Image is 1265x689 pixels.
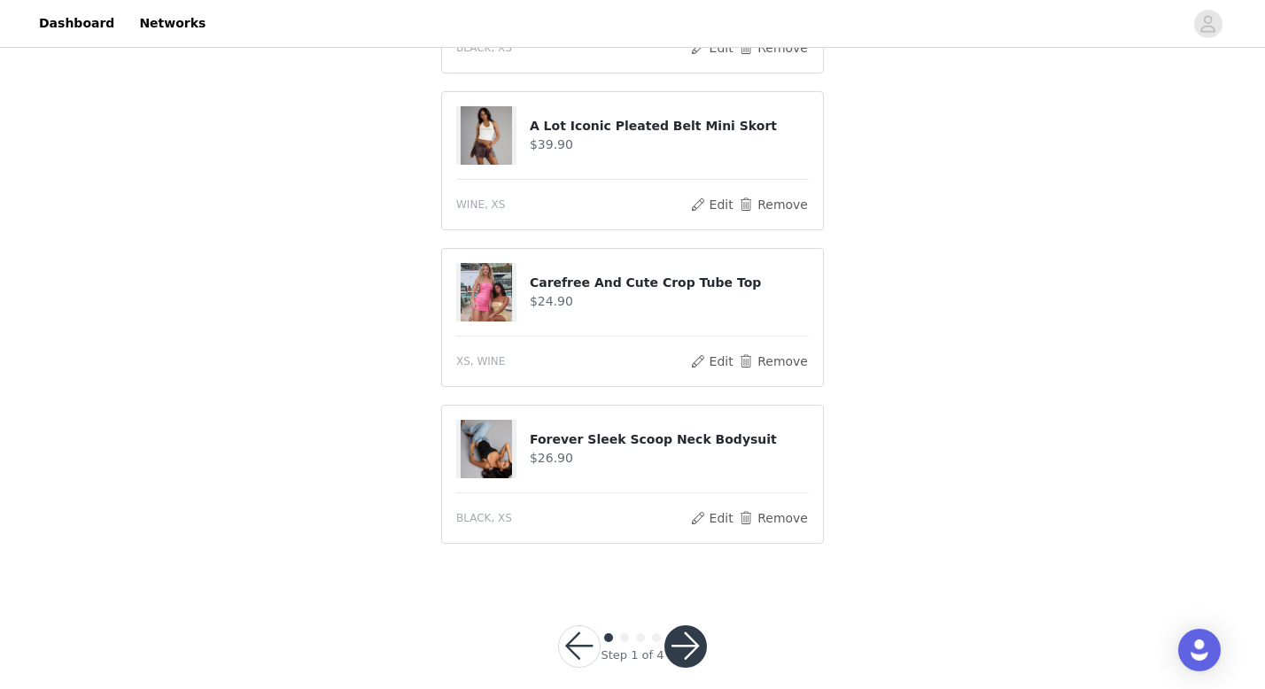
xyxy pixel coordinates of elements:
button: Edit [689,37,734,58]
img: A Lot Iconic Pleated Belt Mini Skort [461,106,512,165]
h4: Carefree And Cute Crop Tube Top [530,274,809,292]
h4: $26.90 [530,449,809,468]
h4: $39.90 [530,135,809,154]
h4: Forever Sleek Scoop Neck Bodysuit [530,430,809,449]
button: Edit [689,507,734,529]
div: Open Intercom Messenger [1178,629,1221,671]
button: Remove [738,194,809,215]
button: Remove [738,37,809,58]
img: Carefree And Cute Crop Tube Top [461,263,512,321]
span: XS, WINE [456,353,505,369]
button: Remove [738,507,809,529]
button: Remove [738,351,809,372]
span: BLACK, XS [456,40,512,56]
div: avatar [1199,10,1216,38]
div: Step 1 of 4 [601,646,664,664]
h4: A Lot Iconic Pleated Belt Mini Skort [530,117,809,135]
a: Networks [128,4,216,43]
button: Edit [689,194,734,215]
span: BLACK, XS [456,510,512,526]
button: Edit [689,351,734,372]
h4: $24.90 [530,292,809,311]
img: Forever Sleek Scoop Neck Bodysuit [461,420,512,478]
span: WINE, XS [456,197,505,213]
a: Dashboard [28,4,125,43]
